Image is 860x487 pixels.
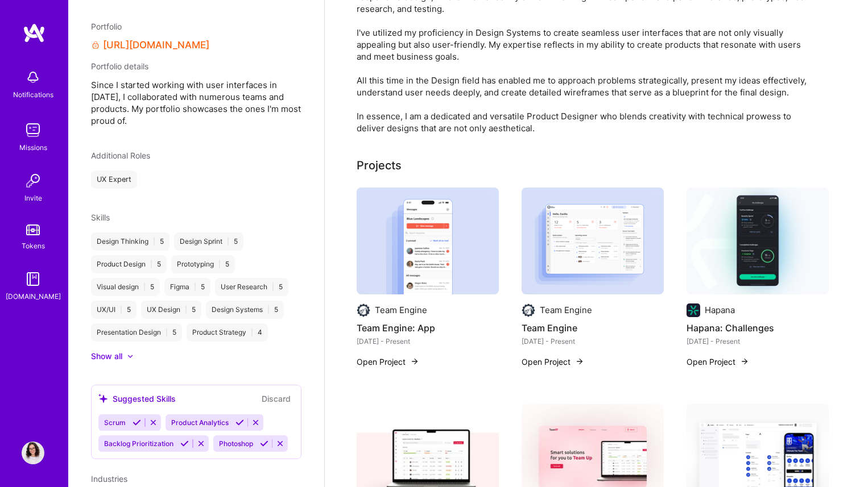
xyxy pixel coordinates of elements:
[687,335,829,347] div: [DATE] - Present
[166,328,168,337] span: |
[375,304,427,316] div: Team Engine
[98,394,108,403] i: icon SuggestedTeams
[22,119,44,141] img: teamwork
[91,60,301,72] div: Portfolio details
[260,439,268,448] i: Accept
[98,393,176,405] div: Suggested Skills
[103,39,209,51] a: [URL][DOMAIN_NAME]
[22,240,45,252] div: Tokens
[687,303,700,317] img: Company logo
[174,232,243,251] div: Design Sprint 5
[357,303,370,317] img: Company logo
[705,304,735,316] div: Hapana
[22,442,44,464] img: User Avatar
[143,282,146,292] span: |
[219,439,253,448] span: Photoshop
[91,474,127,484] span: Industries
[141,301,201,319] div: UX Design 5
[23,23,46,43] img: logo
[149,418,158,427] i: Reject
[522,303,535,317] img: Company logo
[197,439,205,448] i: Reject
[153,237,155,246] span: |
[185,305,187,314] span: |
[19,141,47,153] div: Missions
[22,169,44,192] img: Invite
[91,232,169,251] div: Design Thinking 5
[740,357,749,366] img: arrow-right
[91,255,167,273] div: Product Design 5
[133,418,141,427] i: Accept
[104,418,126,427] span: Scrum
[91,213,110,222] span: Skills
[91,151,150,160] span: Additional Roles
[687,188,829,294] img: Hapana: Challenges
[687,320,829,335] h4: Hapana: Challenges
[522,188,664,294] img: Team Engine
[194,282,196,292] span: |
[171,255,235,273] div: Prototyping 5
[575,357,584,366] img: arrow-right
[272,282,274,292] span: |
[91,301,137,319] div: UX/UI 5
[522,356,584,368] button: Open Project
[91,170,137,189] div: UX Expert
[258,392,294,405] button: Discard
[187,323,268,342] div: Product Strategy 4
[19,442,47,464] a: User Avatar
[24,192,42,204] div: Invite
[22,268,44,290] img: guide book
[251,418,260,427] i: Reject
[522,320,664,335] h4: Team Engine
[357,188,499,294] img: Team Engine: App
[120,305,122,314] span: |
[251,328,253,337] span: |
[180,439,189,448] i: Accept
[522,335,664,347] div: [DATE] - Present
[206,301,284,319] div: Design Systems 5
[171,418,229,427] span: Product Analytics
[22,66,44,89] img: bell
[91,351,122,362] div: Show all
[13,89,53,101] div: Notifications
[235,418,244,427] i: Accept
[26,224,40,235] img: tokens
[6,290,61,302] div: [DOMAIN_NAME]
[164,278,210,296] div: Figma 5
[215,278,288,296] div: User Research 5
[267,305,270,314] span: |
[357,335,499,347] div: [DATE] - Present
[276,439,284,448] i: Reject
[91,79,301,127] span: Since I started working with user interfaces in [DATE], I collaborated with numerous teams and pr...
[357,157,402,174] div: Projects
[227,237,229,246] span: |
[540,304,592,316] div: Team Engine
[410,357,419,366] img: arrow-right
[150,260,152,269] span: |
[104,439,173,448] span: Backlog Prioritization
[357,320,499,335] h4: Team Engine: App
[687,356,749,368] button: Open Project
[91,22,122,31] span: Portfolio
[357,356,419,368] button: Open Project
[218,260,221,269] span: |
[91,323,182,342] div: Presentation Design 5
[91,278,160,296] div: Visual design 5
